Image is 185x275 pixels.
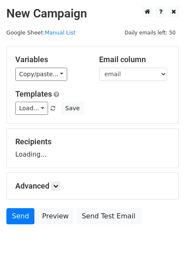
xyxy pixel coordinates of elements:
[15,137,170,146] h5: Recipients
[6,29,76,36] small: Google Sheet:
[37,208,74,224] a: Preview
[15,137,170,159] div: Loading...
[122,29,179,36] a: Daily emails left: 50
[122,28,179,37] span: Daily emails left: 50
[6,208,34,224] a: Send
[61,102,83,115] button: Save
[45,29,76,36] a: Manual List
[15,68,67,81] a: Copy/paste...
[76,208,141,224] a: Send Test Email
[6,6,179,21] h2: New Campaign
[99,55,170,64] h5: Email column
[15,102,48,115] a: Load...
[15,55,86,64] h5: Variables
[15,89,52,98] a: Templates
[15,181,170,191] h5: Advanced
